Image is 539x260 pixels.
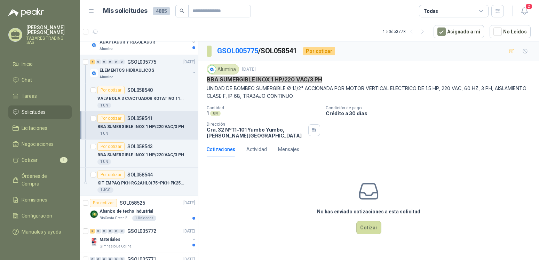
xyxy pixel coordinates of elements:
[90,238,98,246] img: Company Logo
[102,60,107,64] div: 0
[207,127,306,139] p: Cra. 32 Nº 11-101 Yumbo Yumbo , [PERSON_NAME][GEOGRAPHIC_DATA]
[90,227,197,249] a: 3 0 0 0 0 0 GSOL005772[DATE] Company LogoMaterialesGimnasio La Colina
[22,60,33,68] span: Inicio
[108,60,113,64] div: 0
[113,229,119,234] div: 0
[22,140,54,148] span: Negociaciones
[8,153,72,167] a: Cotizar1
[26,36,72,45] p: TABARES TRADING SAS
[100,74,113,80] p: Alumina
[90,199,117,207] div: Por cotizar
[207,85,531,100] p: UNIDAD DE BOMBEO SUMERGIBLE Ø 1.1/2" ACCIONADA POR MOTOR VERTICAL ELÉCTRICO DE 1.5 HP, 220 VAC, 6...
[183,59,195,65] p: [DATE]
[423,7,438,15] div: Todas
[207,64,239,74] div: Alumina
[326,105,536,110] p: Condición de pago
[113,60,119,64] div: 0
[383,26,428,37] div: 1 - 50 de 3778
[434,25,484,38] button: Asignado a mi
[127,116,153,121] p: SOL058541
[8,137,72,151] a: Negociaciones
[8,105,72,119] a: Solicitudes
[22,172,65,188] span: Órdenes de Compra
[180,8,184,13] span: search
[127,144,153,149] p: SOL058543
[80,168,198,196] a: Por cotizarSOL058544KIT EMPAQ PKH-RG2AHL0175+PKH-PK252HLL051 JGO
[207,105,320,110] p: Cantidad
[90,229,95,234] div: 3
[8,8,44,17] img: Logo peakr
[8,121,72,135] a: Licitaciones
[97,124,184,130] p: BBA SUMERGIBLE INOX 1 HP/220 VAC/3 PH
[153,7,170,15] span: 4885
[103,6,148,16] h1: Mis solicitudes
[97,171,125,179] div: Por cotizar
[132,215,156,221] div: 1 Unidades
[97,103,111,108] div: 1 UN
[102,229,107,234] div: 0
[8,89,72,103] a: Tareas
[22,124,47,132] span: Licitaciones
[8,209,72,222] a: Configuración
[326,110,536,116] p: Crédito a 30 días
[207,122,306,127] p: Dirección
[22,196,47,204] span: Remisiones
[119,229,125,234] div: 0
[183,228,195,235] p: [DATE]
[97,142,125,151] div: Por cotizar
[80,140,198,168] a: Por cotizarSOL058543BBA SUMERGIBLE INOX 1 HP/220 VAC/3 PH1 UN
[97,152,184,158] p: BBA SUMERGIBLE INOX 1 HP/220 VAC/3 PH
[208,65,216,73] img: Company Logo
[22,228,61,236] span: Manuales y ayuda
[127,229,156,234] p: GSOL005772
[217,47,258,55] a: GSOL005775
[246,145,267,153] div: Actividad
[8,170,72,190] a: Órdenes de Compra
[96,60,101,64] div: 0
[60,157,68,163] span: 1
[22,108,46,116] span: Solicitudes
[97,180,184,187] p: KIT EMPAQ PKH-RG2AHL0175+PKH-PK252HLL05
[97,95,184,102] p: VALV BOLA 3 C/ACTUADOR ROTATIVO 110 VAC
[207,145,235,153] div: Cotizaciones
[8,225,72,238] a: Manuales y ayuda
[518,5,531,17] button: 2
[100,46,113,52] p: Alumina
[127,172,153,177] p: SOL058544
[97,159,111,165] div: 1 UN
[100,236,120,243] p: Materiales
[26,25,72,35] p: [PERSON_NAME] [PERSON_NAME]
[210,111,221,116] div: UN
[100,39,155,46] p: ADAPTADOR Y REGULADOR
[90,60,95,64] div: 4
[90,69,98,77] img: Company Logo
[8,193,72,206] a: Remisiones
[356,221,381,234] button: Cotizar
[119,60,125,64] div: 0
[278,145,299,153] div: Mensajes
[217,46,298,56] p: / SOL058541
[127,88,153,93] p: SOL058540
[183,200,195,206] p: [DATE]
[207,76,322,83] p: BBA SUMERGIBLE INOX 1 HP/220 VAC/3 PH
[525,3,533,10] span: 2
[97,131,111,136] div: 1 UN
[22,156,38,164] span: Cotizar
[100,208,153,215] p: Abanico de techo industrial
[90,210,98,218] img: Company Logo
[207,110,209,116] p: 1
[317,208,420,215] h3: No has enviado cotizaciones a esta solicitud
[80,83,198,111] a: Por cotizarSOL058540VALV BOLA 3 C/ACTUADOR ROTATIVO 110 VAC1 UN
[100,215,131,221] p: BioCosta Green Energy S.A.S
[22,76,32,84] span: Chat
[100,67,154,74] p: ELEMENTOS HIDRAULICOS
[127,60,156,64] p: GSOL005775
[303,47,335,55] div: Por cotizar
[22,212,52,220] span: Configuración
[108,229,113,234] div: 0
[90,41,98,49] img: Company Logo
[120,200,145,205] p: SOL058525
[8,57,72,71] a: Inicio
[100,244,132,249] p: Gimnasio La Colina
[97,187,113,193] div: 1 JGO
